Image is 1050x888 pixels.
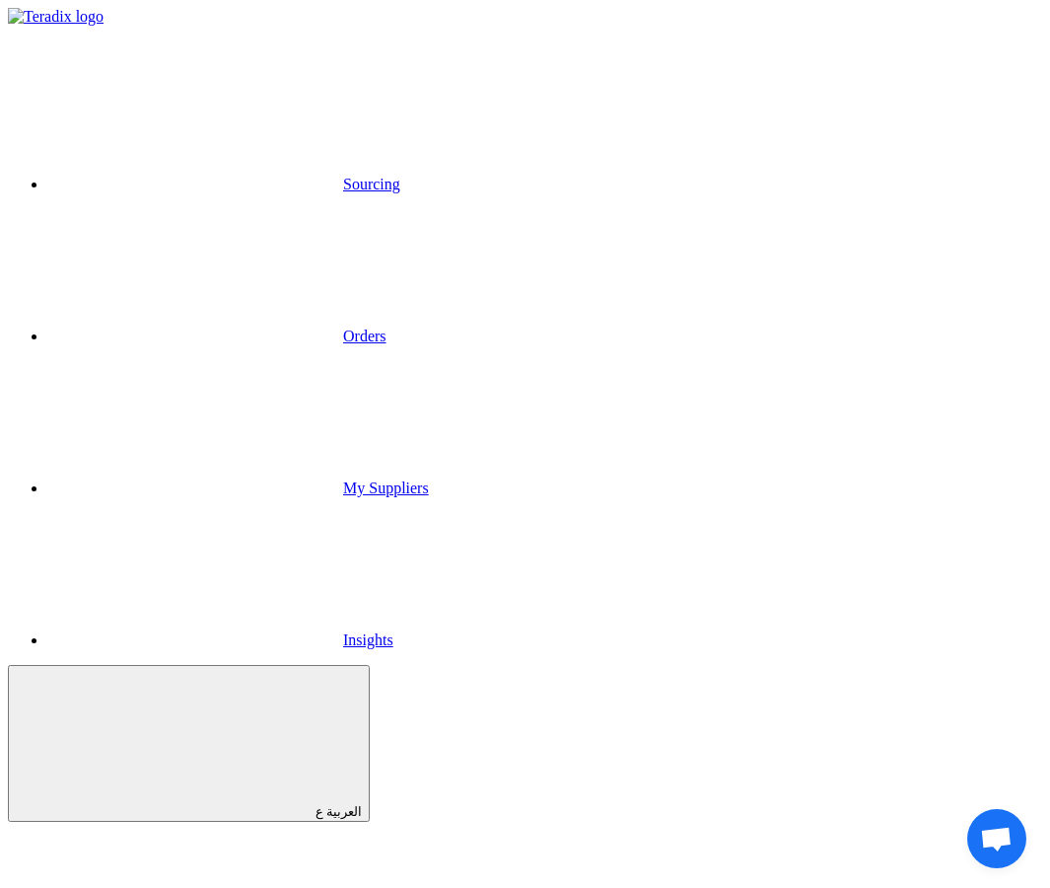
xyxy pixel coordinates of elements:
a: Insights [47,631,393,648]
span: ع [315,804,323,819]
a: Sourcing [47,176,400,192]
img: Teradix logo [8,8,104,26]
button: العربية ع [8,665,370,822]
a: Orders [47,328,386,344]
a: My Suppliers [47,480,429,496]
a: Open chat [967,809,1026,868]
span: العربية [326,804,362,819]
